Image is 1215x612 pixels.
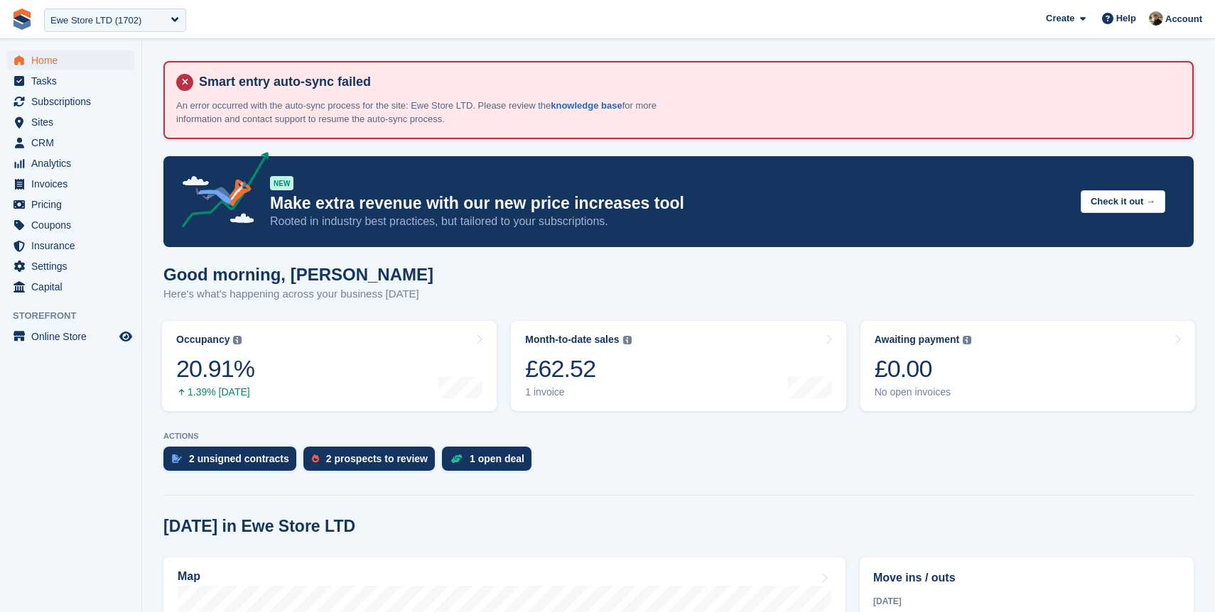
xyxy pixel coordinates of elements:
[7,71,134,91] a: menu
[13,309,141,323] span: Storefront
[31,195,117,214] span: Pricing
[326,453,428,464] div: 2 prospects to review
[875,386,972,398] div: No open invoices
[172,454,182,463] img: contract_signature_icon-13c848040528278c33f63329250d36e43548de30e8caae1d1a13099fd9432cc5.svg
[270,176,293,190] div: NEW
[31,174,117,194] span: Invoices
[312,454,319,463] img: prospect-51fa495bee0391a8d652442698ab0144808aea92771e9ea1ae160a38d050c398.svg
[525,354,631,383] div: £62.52
[525,334,619,346] div: Month-to-date sales
[31,215,117,235] span: Coupons
[163,432,1194,441] p: ACTIONS
[31,133,117,153] span: CRM
[163,447,303,478] a: 2 unsigned contracts
[31,327,117,346] span: Online Store
[31,50,117,70] span: Home
[176,354,254,383] div: 20.91%
[963,336,971,344] img: icon-info-grey-7440780725fd019a000dd9b08b2336e03edf1995a4989e88bcd33f0948082b44.svg
[7,174,134,194] a: menu
[442,447,539,478] a: 1 open deal
[7,112,134,132] a: menu
[50,13,141,28] div: Ewe Store LTD (1702)
[7,327,134,346] a: menu
[525,386,631,398] div: 1 invoice
[176,386,254,398] div: 1.39% [DATE]
[189,453,289,464] div: 2 unsigned contracts
[31,256,117,276] span: Settings
[511,321,846,411] a: Month-to-date sales £62.52 1 invoice
[303,447,442,478] a: 2 prospects to review
[7,256,134,276] a: menu
[7,195,134,214] a: menu
[7,133,134,153] a: menu
[450,454,463,464] img: deal-1b604bf984904fb50ccaf53a9ad4b4a5d6e5aea283cecdc64d6e3604feb123c2.svg
[873,595,1180,608] div: [DATE]
[163,517,355,536] h2: [DATE] in Ewe Store LTD
[7,153,134,173] a: menu
[7,215,134,235] a: menu
[1046,11,1074,26] span: Create
[176,99,674,126] p: An error occurred with the auto-sync process for the site: Ewe Store LTD. Please review the for m...
[31,92,117,111] span: Subscriptions
[1165,12,1202,26] span: Account
[31,71,117,91] span: Tasks
[31,153,117,173] span: Analytics
[117,328,134,345] a: Preview store
[193,74,1181,90] h4: Smart entry auto-sync failed
[233,336,242,344] img: icon-info-grey-7440780725fd019a000dd9b08b2336e03edf1995a4989e88bcd33f0948082b44.svg
[1149,11,1163,26] img: Oliver Bruce
[7,236,134,256] a: menu
[875,334,960,346] div: Awaiting payment
[623,336,632,344] img: icon-info-grey-7440780725fd019a000dd9b08b2336e03edf1995a4989e88bcd33f0948082b44.svg
[860,321,1195,411] a: Awaiting payment £0.00 No open invoices
[873,569,1180,586] h2: Move ins / outs
[163,286,433,302] p: Here's what's happening across your business [DATE]
[178,570,200,583] h2: Map
[551,100,622,111] a: knowledge base
[31,277,117,297] span: Capital
[163,265,433,284] h1: Good morning, [PERSON_NAME]
[270,214,1069,229] p: Rooted in industry best practices, but tailored to your subscriptions.
[270,193,1069,214] p: Make extra revenue with our new price increases tool
[7,92,134,111] a: menu
[162,321,497,411] a: Occupancy 20.91% 1.39% [DATE]
[875,354,972,383] div: £0.00
[176,334,229,346] div: Occupancy
[7,50,134,70] a: menu
[1081,190,1165,214] button: Check it out →
[7,277,134,297] a: menu
[31,236,117,256] span: Insurance
[470,453,524,464] div: 1 open deal
[31,112,117,132] span: Sites
[11,9,33,30] img: stora-icon-8386f47178a22dfd0bd8f6a31ec36ba5ce8667c1dd55bd0f319d3a0aa187defe.svg
[1116,11,1136,26] span: Help
[170,152,269,233] img: price-adjustments-announcement-icon-8257ccfd72463d97f412b2fc003d46551f7dbcb40ab6d574587a9cd5c0d94...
